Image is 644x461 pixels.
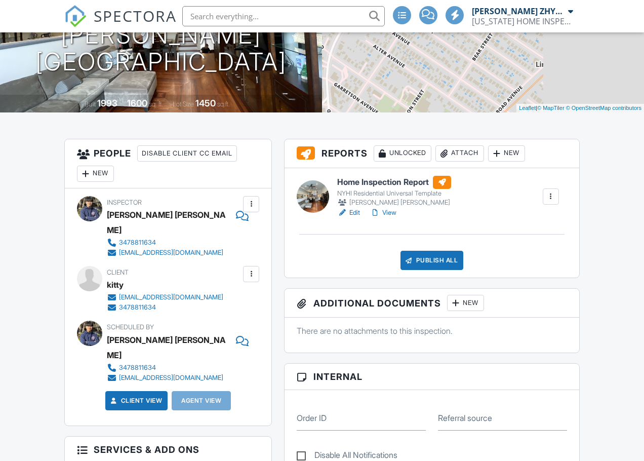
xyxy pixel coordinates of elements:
div: [PERSON_NAME] [PERSON_NAME] [107,332,231,363]
div: kitty [107,277,124,292]
div: [PERSON_NAME] [PERSON_NAME] [107,207,231,238]
div: Publish All [400,251,464,270]
div: 1450 [195,98,216,108]
span: sq. ft. [149,100,163,108]
a: Client View [109,396,163,406]
input: Search everything... [182,6,385,26]
div: NEW YORK HOME INSPECTIONS [472,16,573,26]
div: Attach [435,145,484,162]
span: Built [85,100,96,108]
div: New [77,166,114,182]
h3: Additional Documents [285,289,579,318]
span: SPECTORA [94,5,177,26]
div: [PERSON_NAME] [PERSON_NAME] [337,198,451,208]
a: [EMAIL_ADDRESS][DOMAIN_NAME] [107,248,240,258]
div: 3478811634 [119,364,156,372]
a: 3478811634 [107,363,240,373]
div: 3478811634 [119,303,156,312]
div: 3478811634 [119,239,156,247]
span: Scheduled By [107,323,154,331]
div: Disable Client CC Email [137,145,237,162]
h3: Internal [285,364,579,390]
div: [EMAIL_ADDRESS][DOMAIN_NAME] [119,249,223,257]
h3: People [65,139,271,188]
a: Home Inspection Report NYHI Residential Universal Template [PERSON_NAME] [PERSON_NAME] [337,176,451,208]
a: [EMAIL_ADDRESS][DOMAIN_NAME] [107,292,223,302]
a: 3478811634 [107,302,223,313]
div: New [447,295,484,311]
a: 3478811634 [107,238,240,248]
a: © OpenStreetMap contributors [566,105,641,111]
a: SPECTORA [64,14,177,35]
img: The Best Home Inspection Software - Spectora [64,5,87,27]
div: New [488,145,525,162]
span: Lot Size [173,100,194,108]
div: Unlocked [374,145,431,162]
span: Client [107,268,129,276]
div: NYHI Residential Universal Template [337,189,451,198]
div: [EMAIL_ADDRESS][DOMAIN_NAME] [119,293,223,301]
h6: Home Inspection Report [337,176,451,189]
label: Order ID [297,412,327,424]
p: There are no attachments to this inspection. [297,325,567,336]
a: Leaflet [519,105,536,111]
span: Inspector [107,199,142,206]
div: [PERSON_NAME] ZHYGIR [472,6,566,16]
div: 1993 [97,98,117,108]
a: © MapTiler [537,105,565,111]
span: sq.ft. [217,100,230,108]
div: | [516,104,644,112]
div: 1600 [127,98,147,108]
a: Edit [337,208,360,218]
div: [EMAIL_ADDRESS][DOMAIN_NAME] [119,374,223,382]
label: Referral source [438,412,492,424]
h3: Reports [285,139,579,168]
a: View [370,208,396,218]
a: [EMAIL_ADDRESS][DOMAIN_NAME] [107,373,240,383]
